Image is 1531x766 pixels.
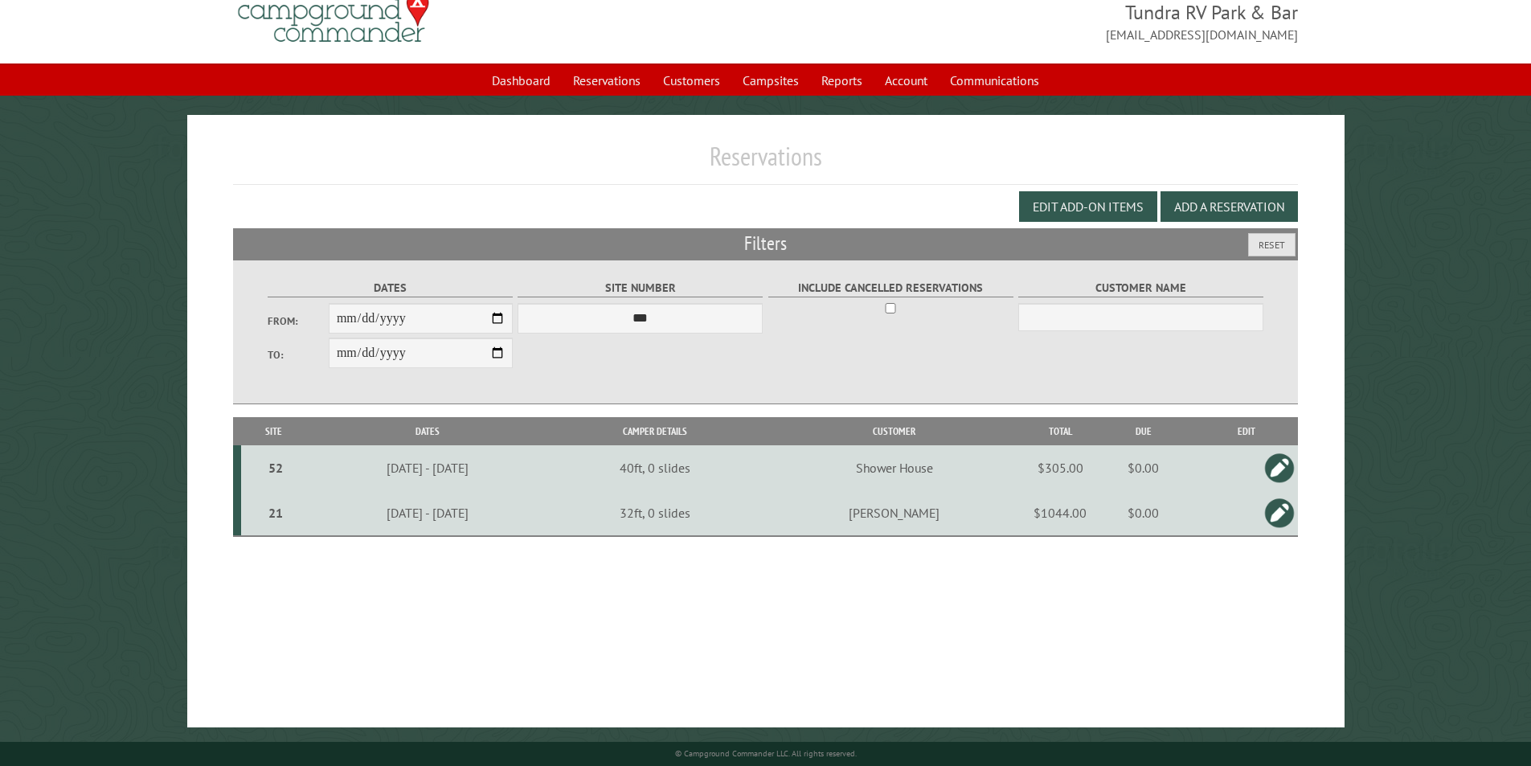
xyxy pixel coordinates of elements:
[549,490,760,536] td: 32ft, 0 slides
[248,505,304,521] div: 21
[241,417,306,445] th: Site
[875,65,937,96] a: Account
[653,65,730,96] a: Customers
[309,460,546,476] div: [DATE] - [DATE]
[1092,417,1194,445] th: Due
[1161,191,1298,222] button: Add a Reservation
[1019,191,1157,222] button: Edit Add-on Items
[675,748,857,759] small: © Campground Commander LLC. All rights reserved.
[760,490,1028,536] td: [PERSON_NAME]
[1028,445,1092,490] td: $305.00
[549,417,760,445] th: Camper Details
[268,347,329,363] label: To:
[812,65,872,96] a: Reports
[1018,279,1263,297] label: Customer Name
[306,417,549,445] th: Dates
[1092,490,1194,536] td: $0.00
[1248,233,1296,256] button: Reset
[1092,445,1194,490] td: $0.00
[482,65,560,96] a: Dashboard
[549,445,760,490] td: 40ft, 0 slides
[248,460,304,476] div: 52
[1028,417,1092,445] th: Total
[760,445,1028,490] td: Shower House
[1194,417,1298,445] th: Edit
[268,279,513,297] label: Dates
[940,65,1049,96] a: Communications
[768,279,1013,297] label: Include Cancelled Reservations
[309,505,546,521] div: [DATE] - [DATE]
[1028,490,1092,536] td: $1044.00
[733,65,808,96] a: Campsites
[563,65,650,96] a: Reservations
[760,417,1028,445] th: Customer
[518,279,763,297] label: Site Number
[233,141,1299,185] h1: Reservations
[268,313,329,329] label: From:
[233,228,1299,259] h2: Filters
